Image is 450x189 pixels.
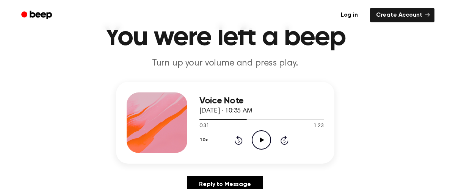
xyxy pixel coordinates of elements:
h3: Voice Note [199,96,324,106]
button: 1.0x [199,134,211,147]
span: [DATE] · 10:35 AM [199,108,252,114]
a: Create Account [370,8,434,22]
span: 0:31 [199,122,209,130]
a: Log in [333,6,365,24]
h1: You were left a beep [31,24,419,51]
span: 1:23 [314,122,323,130]
a: Beep [16,8,59,23]
p: Turn up your volume and press play. [80,57,371,70]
